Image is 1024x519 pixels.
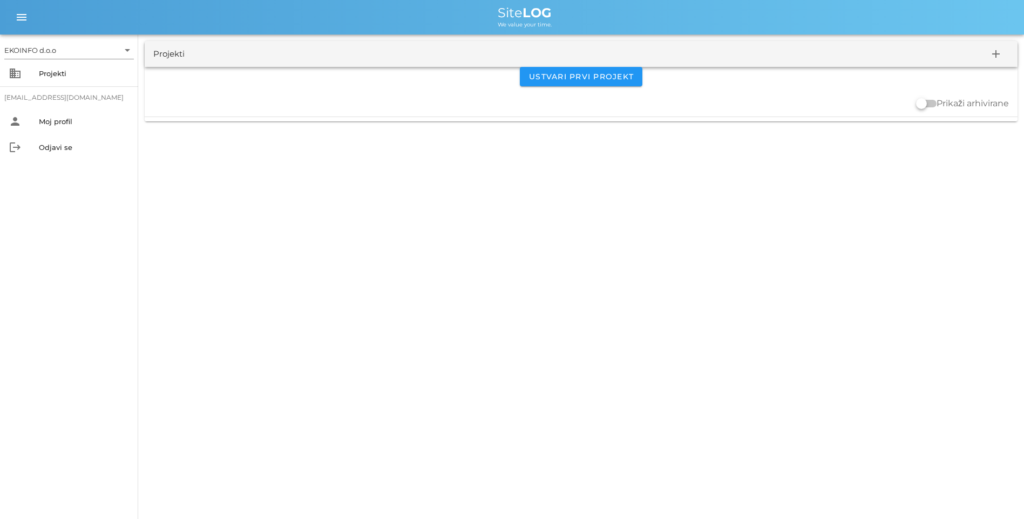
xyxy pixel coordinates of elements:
[15,11,28,24] i: menu
[153,48,185,60] div: Projekti
[121,44,134,57] i: arrow_drop_down
[520,67,642,86] button: Ustvari prvi projekt
[523,5,552,21] b: LOG
[4,42,134,59] div: EKOINFO d.o.o
[498,5,552,21] span: Site
[4,45,56,55] div: EKOINFO d.o.o
[989,47,1002,60] i: add
[937,98,1009,109] label: Prikaži arhivirane
[9,115,22,128] i: person
[9,141,22,154] i: logout
[39,117,130,126] div: Moj profil
[39,69,130,78] div: Projekti
[528,72,634,81] span: Ustvari prvi projekt
[39,143,130,152] div: Odjavi se
[498,21,552,28] span: We value your time.
[9,67,22,80] i: business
